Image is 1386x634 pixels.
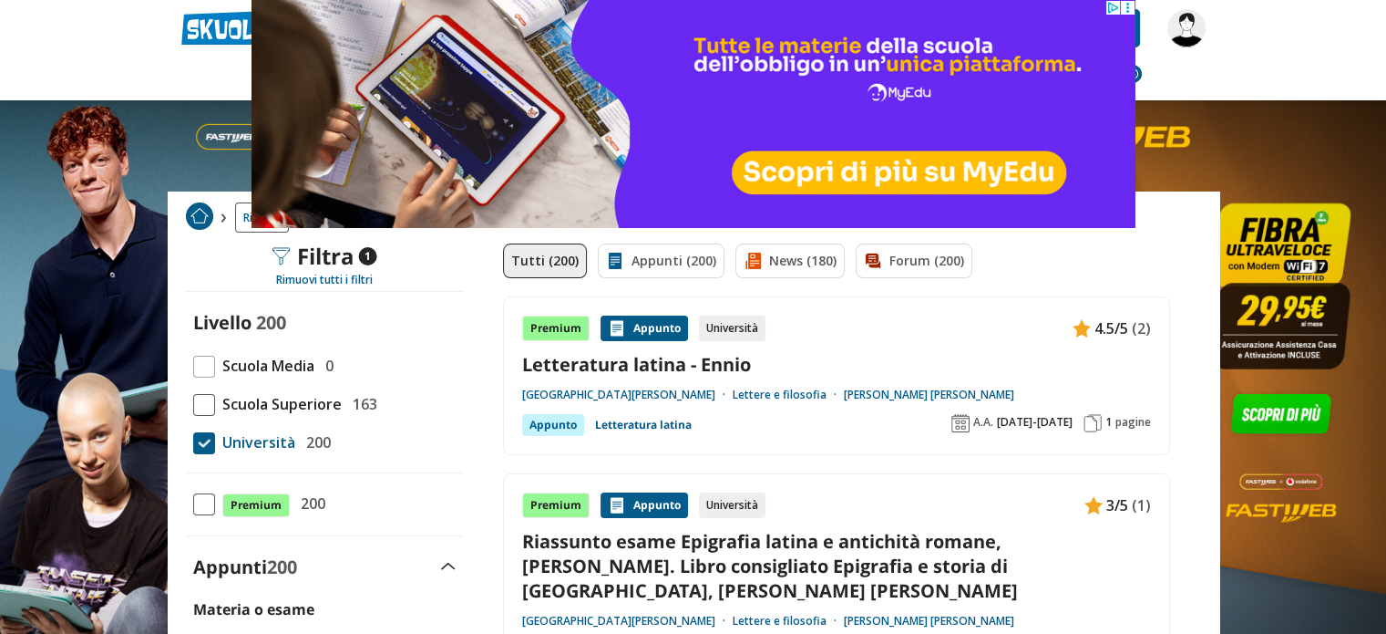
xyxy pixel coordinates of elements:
span: 1 [1105,415,1112,430]
img: Home [186,203,213,230]
span: 1 [358,247,376,265]
label: Materia o esame [193,599,314,619]
a: Forum (200) [856,244,972,278]
div: Premium [522,493,590,518]
div: Appunto [601,316,688,341]
a: Lettere e filosofia [733,614,844,629]
a: Tutti (200) [503,244,587,278]
img: Appunti contenuto [608,496,626,514]
img: Pagine [1083,414,1102,432]
span: Scuola Media [215,354,314,378]
a: Riassunto esame Epigrafia latina e antichità romane, [PERSON_NAME]. Libro consigliato Epigrafia e... [522,529,1151,604]
img: Appunti filtro contenuto [606,252,624,270]
a: Appunti (200) [598,244,724,278]
div: Università [699,493,765,518]
img: Forum filtro contenuto [864,252,882,270]
img: clari.5 [1167,9,1206,47]
span: Università [215,431,295,454]
div: Università [699,316,765,341]
span: [DATE]-[DATE] [997,415,1073,430]
div: Premium [522,316,590,341]
span: Premium [222,494,290,517]
a: Letteratura latina [595,414,692,436]
a: [PERSON_NAME] [PERSON_NAME] [844,388,1014,402]
label: Livello [193,310,252,335]
span: 200 [267,555,297,579]
img: Appunti contenuto [608,319,626,338]
div: Rimuovi tutti i filtri [186,273,463,287]
img: Apri e chiudi sezione [441,563,456,570]
label: Appunti [193,555,297,579]
span: pagine [1115,415,1151,430]
span: (2) [1132,317,1151,340]
a: Ricerca [235,203,289,233]
a: Letteratura latina - Ennio [522,352,1151,377]
span: A.A. [973,415,993,430]
img: News filtro contenuto [744,252,762,270]
span: Scuola Superiore [215,392,342,416]
span: (1) [1132,494,1151,517]
a: [GEOGRAPHIC_DATA][PERSON_NAME] [522,388,733,402]
img: Appunti contenuto [1073,319,1091,338]
div: Filtra [272,244,376,269]
a: News (180) [735,244,845,278]
div: Appunto [601,493,688,518]
span: 200 [299,431,331,454]
img: Appunti contenuto [1084,496,1103,514]
img: Anno accademico [951,414,970,432]
div: Appunto [522,414,584,436]
span: 4.5/5 [1094,317,1128,340]
a: Home [186,203,213,233]
span: 200 [293,492,325,515]
span: 0 [318,354,334,378]
a: [GEOGRAPHIC_DATA][PERSON_NAME] [522,614,733,629]
span: 163 [345,392,377,416]
img: Filtra filtri mobile [272,247,290,265]
a: Lettere e filosofia [733,388,844,402]
span: 200 [256,310,286,335]
a: [PERSON_NAME] [PERSON_NAME] [844,614,1014,629]
span: 3/5 [1106,494,1128,517]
